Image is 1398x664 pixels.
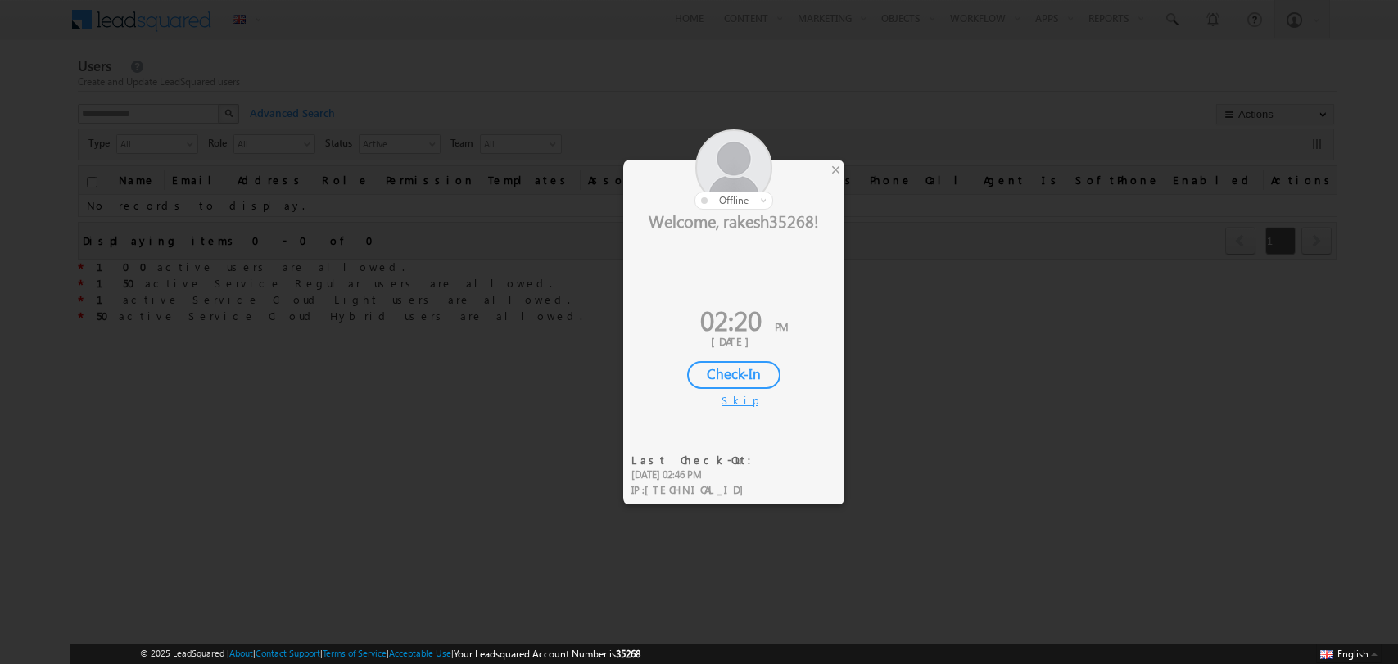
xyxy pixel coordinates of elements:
a: Acceptable Use [389,648,451,658]
div: Skip [722,393,746,408]
div: Welcome, rakesh35268! [623,210,844,231]
a: Terms of Service [323,648,387,658]
div: Last Check-Out: [631,453,762,468]
div: Check-In [687,361,780,389]
span: 35268 [616,648,640,660]
span: offline [719,194,749,206]
a: About [229,648,253,658]
span: PM [775,319,788,333]
div: IP : [631,482,762,498]
button: English [1316,644,1382,663]
span: 02:20 [700,301,762,338]
span: © 2025 LeadSquared | | | | | [140,646,640,662]
a: Contact Support [256,648,320,658]
div: [DATE] 02:46 PM [631,468,762,482]
div: [DATE] [636,334,832,349]
span: [TECHNICAL_ID] [645,482,752,496]
span: Your Leadsquared Account Number is [454,648,640,660]
div: × [827,160,844,178]
span: English [1337,648,1369,660]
